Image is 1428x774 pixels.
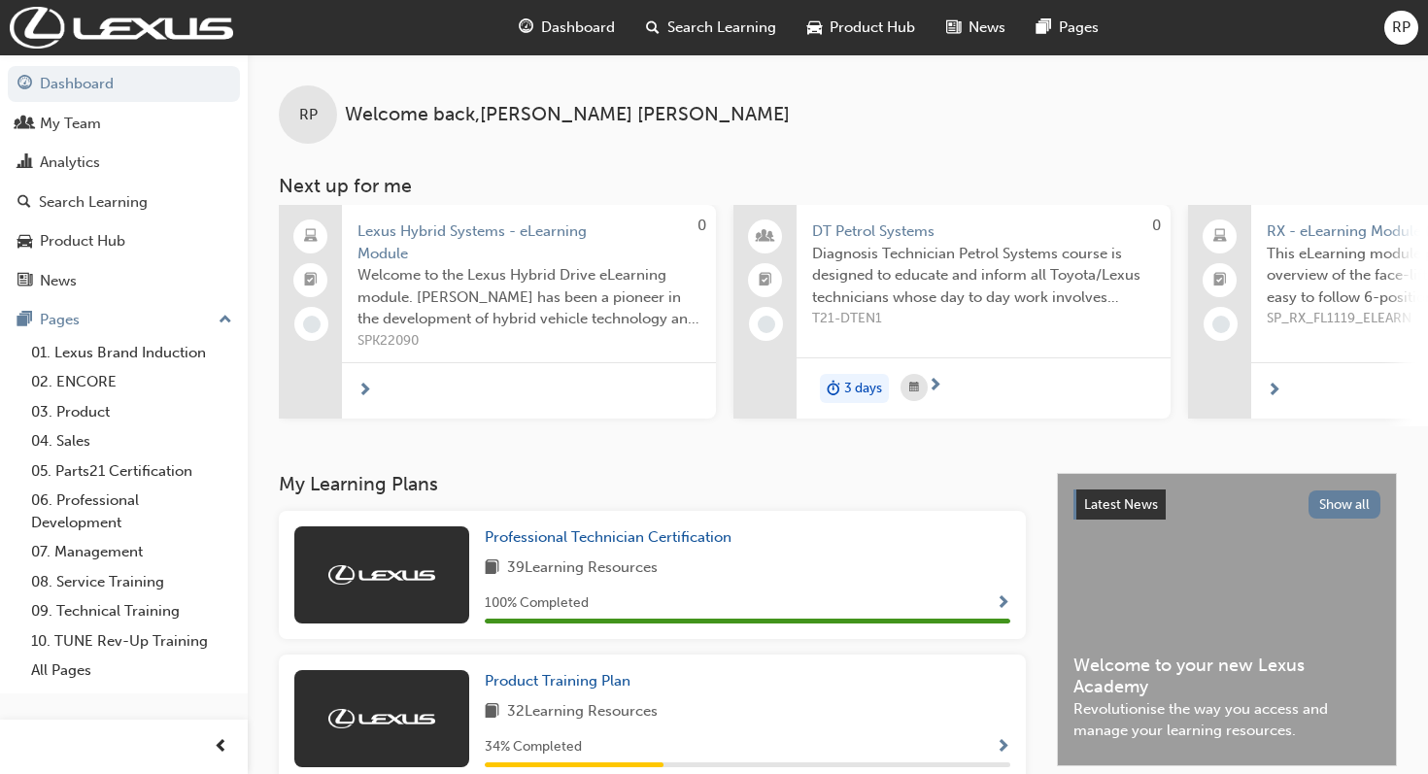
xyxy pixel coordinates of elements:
span: Pages [1059,17,1099,39]
button: DashboardMy TeamAnalyticsSearch LearningProduct HubNews [8,62,240,302]
h3: Next up for me [248,175,1428,197]
span: Diagnosis Technician Petrol Systems course is designed to educate and inform all Toyota/Lexus tec... [812,243,1155,309]
button: Pages [8,302,240,338]
span: up-icon [219,308,232,333]
a: Latest NewsShow allWelcome to your new Lexus AcademyRevolutionise the way you access and manage y... [1057,473,1397,766]
span: guage-icon [519,16,533,40]
a: 07. Management [23,537,240,567]
span: guage-icon [17,76,32,93]
a: guage-iconDashboard [503,8,630,48]
span: Product Training Plan [485,672,630,690]
span: 0 [697,217,706,234]
a: news-iconNews [931,8,1021,48]
iframe: Intercom live chat [1362,708,1409,755]
span: Show Progress [996,595,1010,613]
span: T21-DTEN1 [812,308,1155,330]
a: Search Learning [8,185,240,220]
a: search-iconSearch Learning [630,8,792,48]
a: Product Hub [8,223,240,259]
span: pages-icon [17,312,32,329]
span: laptop-icon [304,224,318,250]
span: Lexus Hybrid Systems - eLearning Module [357,220,700,264]
span: chart-icon [17,154,32,172]
span: search-icon [646,16,660,40]
span: learningRecordVerb_NONE-icon [303,316,321,333]
a: Dashboard [8,66,240,102]
a: Analytics [8,145,240,181]
button: Show Progress [996,591,1010,616]
span: duration-icon [827,376,840,401]
span: RP [1392,17,1411,39]
span: pages-icon [1037,16,1051,40]
span: Welcome to your new Lexus Academy [1073,655,1380,698]
a: 02. ENCORE [23,367,240,397]
a: 0Lexus Hybrid Systems - eLearning ModuleWelcome to the Lexus Hybrid Drive eLearning module. [PERS... [279,205,716,419]
button: RP [1384,11,1418,45]
span: people-icon [17,116,32,133]
span: car-icon [17,233,32,251]
div: Pages [40,309,80,331]
span: Revolutionise the way you access and manage your learning resources. [1073,698,1380,742]
span: 34 % Completed [485,736,582,758]
a: car-iconProduct Hub [792,8,931,48]
a: 08. Service Training [23,567,240,597]
span: 0 [1152,217,1161,234]
div: Analytics [40,151,100,174]
span: news-icon [946,16,961,40]
span: prev-icon [214,735,228,759]
span: learningRecordVerb_NONE-icon [1212,316,1230,333]
a: 03. Product [23,397,240,427]
span: Product Hub [830,17,915,39]
span: search-icon [17,194,31,212]
span: calendar-icon [909,376,919,400]
span: news-icon [17,273,32,290]
span: 32 Learning Resources [507,700,658,724]
a: 04. Sales [23,426,240,456]
button: Show all [1309,490,1381,519]
a: 05. Parts21 Certification [23,456,240,487]
span: book-icon [485,700,499,724]
span: Latest News [1084,496,1158,513]
span: Professional Technician Certification [485,528,731,546]
a: 09. Technical Training [23,596,240,626]
span: next-icon [1267,383,1281,400]
a: Product Training Plan [485,670,638,692]
span: SPK22090 [357,330,700,353]
span: car-icon [807,16,822,40]
img: Trak [328,565,435,585]
img: Trak [10,7,233,49]
a: Professional Technician Certification [485,526,739,549]
span: book-icon [485,556,499,581]
span: 39 Learning Resources [507,556,658,581]
a: 0DT Petrol SystemsDiagnosis Technician Petrol Systems course is designed to educate and inform al... [733,205,1171,419]
span: DT Petrol Systems [812,220,1155,243]
span: 100 % Completed [485,592,589,615]
div: Product Hub [40,230,125,252]
div: News [40,270,77,292]
a: 01. Lexus Brand Induction [23,338,240,368]
span: next-icon [357,383,372,400]
h3: My Learning Plans [279,473,1026,495]
span: booktick-icon [759,268,772,293]
span: booktick-icon [304,268,318,293]
span: booktick-icon [1213,268,1227,293]
div: Search Learning [39,191,148,214]
button: Show Progress [996,735,1010,759]
span: RP [299,104,318,126]
span: laptop-icon [1213,224,1227,250]
span: learningRecordVerb_NONE-icon [758,316,775,333]
span: Welcome back , [PERSON_NAME] [PERSON_NAME] [345,104,790,126]
a: All Pages [23,656,240,686]
a: 06. Professional Development [23,486,240,537]
img: Trak [328,709,435,728]
a: pages-iconPages [1021,8,1114,48]
a: My Team [8,106,240,142]
span: Search Learning [667,17,776,39]
div: My Team [40,113,101,135]
span: 3 days [844,378,882,400]
span: people-icon [759,224,772,250]
a: News [8,263,240,299]
span: News [969,17,1005,39]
